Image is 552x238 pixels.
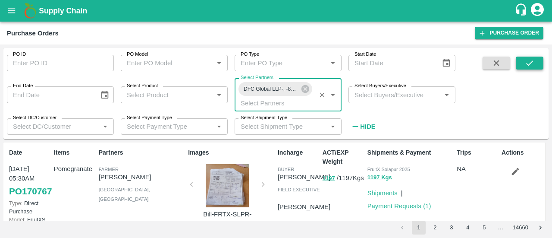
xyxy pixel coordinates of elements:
button: Choose date [438,55,455,71]
div: account of current user [530,2,545,20]
a: PO170767 [9,184,52,199]
strong: Hide [360,123,375,130]
button: Open [100,121,111,132]
button: Open [213,121,225,132]
button: Go to next page [533,221,547,235]
label: PO ID [13,51,26,58]
p: Incharge [278,148,319,157]
button: Hide [348,119,378,134]
button: Open [213,89,225,101]
span: FruitX Solapur 2025 [367,167,410,172]
label: Select Partners [241,74,273,81]
div: customer-support [514,3,530,19]
button: Go to page 5 [477,221,491,235]
span: Farmer [99,167,119,172]
p: ACT/EXP Weight [323,148,364,166]
div: DFC Global LLP-, -8056805889 [238,82,312,96]
a: Shipments [367,190,398,197]
p: Trips [457,148,498,157]
button: Go to page 2 [428,221,442,235]
p: Shipments & Payment [367,148,454,157]
div: | [398,185,403,198]
label: Select Shipment Type [241,114,287,121]
label: Select DC/Customer [13,114,56,121]
p: Pomegranate [54,164,95,174]
input: Start Date [348,55,435,71]
button: Open [441,89,452,101]
button: page 1 [412,221,426,235]
input: Select Shipment Type [237,121,325,132]
button: 1197 [323,174,335,184]
button: Open [213,57,225,69]
input: Enter PO Type [237,57,314,69]
p: Items [54,148,95,157]
p: Direct Purchase [9,199,50,216]
p: Actions [502,148,543,157]
p: [DATE] 05:30AM [9,164,50,184]
button: Go to page 4 [461,221,475,235]
p: Images [188,148,274,157]
a: Payment Requests (1) [367,203,431,209]
p: [PERSON_NAME] [278,172,330,182]
span: Type: [9,200,22,206]
span: [GEOGRAPHIC_DATA] , [GEOGRAPHIC_DATA] [99,187,150,202]
button: Open [327,57,339,69]
p: Date [9,148,50,157]
div: Purchase Orders [7,28,59,39]
input: Select Partners [237,97,314,108]
a: Supply Chain [39,5,514,17]
span: Model: [9,216,25,223]
button: Go to page 14660 [510,221,531,235]
input: Select Product [123,89,211,100]
p: [PERSON_NAME] [278,202,330,212]
a: Purchase Order [475,27,543,39]
button: Open [327,121,339,132]
input: Select DC/Customer [9,121,97,132]
p: FruitXS [9,216,50,224]
p: Bill-FRTX-SLPR-2025/SUP/115126/C-6 [195,209,260,229]
p: [PERSON_NAME] [99,172,185,182]
input: Select Buyers/Executive [351,89,439,100]
p: Partners [99,148,185,157]
button: Go to page 3 [445,221,458,235]
label: Select Payment Type [127,114,172,121]
button: Clear [317,89,328,101]
span: buyer [278,167,294,172]
label: End Date [13,83,33,89]
input: Select Payment Type [123,121,200,132]
img: logo [22,2,39,19]
div: … [494,224,508,232]
button: Open [327,89,339,101]
span: field executive [278,187,320,192]
b: Supply Chain [39,6,87,15]
button: 1197 Kgs [367,173,392,183]
p: / 1197 Kgs [323,173,364,183]
label: Select Product [127,83,158,89]
label: PO Type [241,51,259,58]
button: open drawer [2,1,22,21]
nav: pagination navigation [394,221,549,235]
input: Enter PO Model [123,57,200,69]
input: End Date [7,86,93,103]
input: Enter PO ID [7,55,114,71]
label: PO Model [127,51,148,58]
p: NA [457,164,498,174]
button: Choose date [97,87,113,103]
label: Start Date [354,51,376,58]
span: DFC Global LLP-, -8056805889 [238,85,303,94]
label: Select Buyers/Executive [354,83,406,89]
